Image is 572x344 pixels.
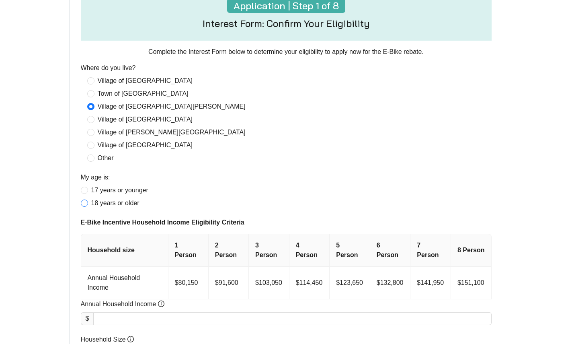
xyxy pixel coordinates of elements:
div: $ [81,312,94,325]
span: Village of [GEOGRAPHIC_DATA] [94,140,196,150]
th: Household size [81,234,168,267]
p: Complete the Interest Form below to determine your eligibility to apply now for the E-Bike rebate. [81,47,492,57]
span: info-circle [127,336,134,342]
h4: Interest Form: Confirm Your Eligibility [203,18,370,29]
span: 17 years or younger [88,185,152,195]
span: Village of [GEOGRAPHIC_DATA][PERSON_NAME] [94,102,249,111]
span: 18 years or older [88,198,143,208]
th: 5 Person [330,234,370,267]
label: My age is: [81,173,110,182]
span: E-Bike Incentive Household Income Eligibility Criteria [81,218,492,227]
th: 7 Person [410,234,451,267]
span: Other [94,153,117,163]
td: $114,450 [289,267,330,299]
label: Where do you live? [81,63,136,73]
th: 1 Person [168,234,209,267]
td: $123,650 [330,267,370,299]
span: info-circle [158,301,164,307]
td: $141,950 [410,267,451,299]
td: $151,100 [451,267,492,299]
span: Village of [GEOGRAPHIC_DATA] [94,115,196,124]
th: 2 Person [209,234,249,267]
td: Annual Household Income [81,267,168,299]
span: Village of [GEOGRAPHIC_DATA] [94,76,196,86]
th: 3 Person [249,234,289,267]
td: $103,050 [249,267,289,299]
td: $91,600 [209,267,249,299]
td: $80,150 [168,267,209,299]
span: Town of [GEOGRAPHIC_DATA] [94,89,192,99]
th: 8 Person [451,234,492,267]
span: Annual Household Income [81,299,164,309]
span: Village of [PERSON_NAME][GEOGRAPHIC_DATA] [94,128,249,137]
td: $132,800 [370,267,411,299]
th: 6 Person [370,234,411,267]
th: 4 Person [289,234,330,267]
